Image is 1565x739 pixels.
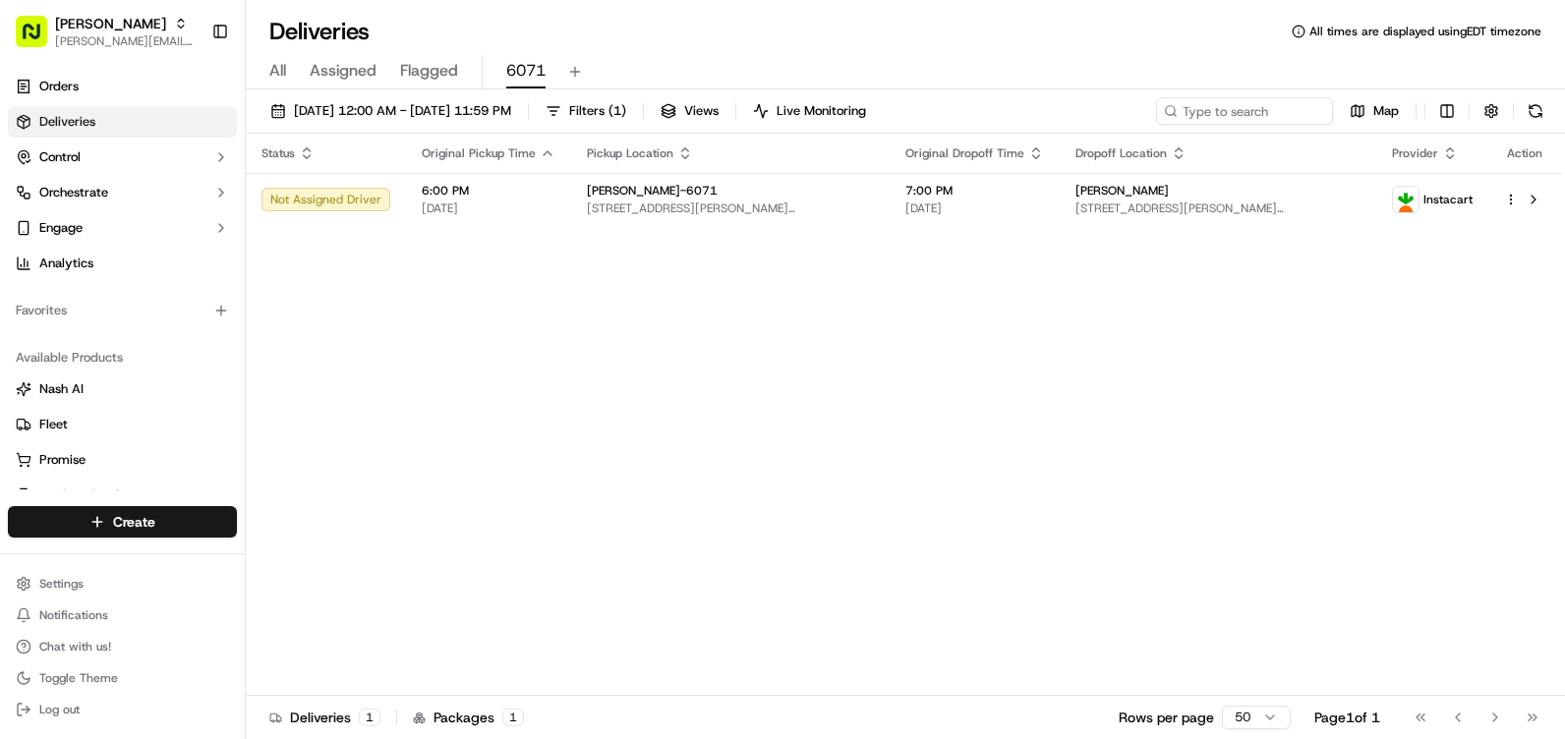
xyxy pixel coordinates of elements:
[16,416,229,433] a: Fleet
[12,277,158,313] a: 📗Knowledge Base
[1423,192,1473,207] span: Instacart
[422,183,555,199] span: 6:00 PM
[8,480,237,511] button: Product Catalog
[67,188,322,207] div: Start new chat
[20,20,59,59] img: Nash
[1075,200,1361,216] span: [STREET_ADDRESS][PERSON_NAME][PERSON_NAME]
[8,664,237,692] button: Toggle Theme
[8,295,237,326] div: Favorites
[652,97,727,125] button: Views
[413,708,524,727] div: Packages
[39,486,134,504] span: Product Catalog
[1522,97,1549,125] button: Refresh
[569,102,626,120] span: Filters
[8,142,237,173] button: Control
[39,607,108,623] span: Notifications
[422,200,555,216] span: [DATE]
[67,207,249,223] div: We're available if you need us!
[269,708,380,727] div: Deliveries
[51,127,354,147] input: Got a question? Start typing here...
[39,670,118,686] span: Toggle Theme
[905,145,1024,161] span: Original Dropoff Time
[684,102,719,120] span: Views
[777,102,866,120] span: Live Monitoring
[400,59,458,83] span: Flagged
[359,709,380,726] div: 1
[310,59,377,83] span: Assigned
[186,285,316,305] span: API Documentation
[1075,183,1169,199] span: [PERSON_NAME]
[269,59,286,83] span: All
[8,570,237,597] button: Settings
[39,702,80,717] span: Log out
[8,8,203,55] button: [PERSON_NAME][PERSON_NAME][EMAIL_ADDRESS][DOMAIN_NAME]
[113,512,155,532] span: Create
[20,79,358,110] p: Welcome 👋
[1341,97,1408,125] button: Map
[1393,187,1419,212] img: profile_instacart_ahold_partner.png
[8,633,237,660] button: Chat with us!
[39,184,108,201] span: Orchestrate
[1119,708,1214,727] p: Rows per page
[1075,145,1167,161] span: Dropoff Location
[8,696,237,723] button: Log out
[20,287,35,303] div: 📗
[158,277,323,313] a: 💻API Documentation
[196,333,238,348] span: Pylon
[8,177,237,208] button: Orchestrate
[8,601,237,629] button: Notifications
[39,255,93,272] span: Analytics
[8,444,237,476] button: Promise
[587,145,673,161] span: Pickup Location
[39,451,86,469] span: Promise
[39,639,111,654] span: Chat with us!
[422,145,536,161] span: Original Pickup Time
[39,285,150,305] span: Knowledge Base
[16,486,229,504] a: Product Catalog
[1156,97,1333,125] input: Type to search
[16,451,229,469] a: Promise
[8,342,237,373] div: Available Products
[39,219,83,237] span: Engage
[1314,708,1380,727] div: Page 1 of 1
[609,102,626,120] span: ( 1 )
[8,248,237,279] a: Analytics
[334,194,358,217] button: Start new chat
[261,97,520,125] button: [DATE] 12:00 AM - [DATE] 11:59 PM
[20,188,55,223] img: 1736555255976-a54dd68f-1ca7-489b-9aae-adbdc363a1c4
[39,416,68,433] span: Fleet
[269,16,370,47] h1: Deliveries
[537,97,635,125] button: Filters(1)
[905,183,1044,199] span: 7:00 PM
[39,380,84,398] span: Nash AI
[55,33,196,49] button: [PERSON_NAME][EMAIL_ADDRESS][DOMAIN_NAME]
[1392,145,1438,161] span: Provider
[8,106,237,138] a: Deliveries
[1373,102,1399,120] span: Map
[1504,145,1545,161] div: Action
[502,709,524,726] div: 1
[261,145,295,161] span: Status
[39,576,84,592] span: Settings
[139,332,238,348] a: Powered byPylon
[16,380,229,398] a: Nash AI
[55,14,166,33] button: [PERSON_NAME]
[587,200,874,216] span: [STREET_ADDRESS][PERSON_NAME][PERSON_NAME]
[8,71,237,102] a: Orders
[39,113,95,131] span: Deliveries
[39,78,79,95] span: Orders
[39,148,81,166] span: Control
[294,102,511,120] span: [DATE] 12:00 AM - [DATE] 11:59 PM
[744,97,875,125] button: Live Monitoring
[506,59,546,83] span: 6071
[905,200,1044,216] span: [DATE]
[1309,24,1541,39] span: All times are displayed using EDT timezone
[8,212,237,244] button: Engage
[587,183,718,199] span: [PERSON_NAME]-6071
[8,373,237,405] button: Nash AI
[8,409,237,440] button: Fleet
[8,506,237,538] button: Create
[166,287,182,303] div: 💻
